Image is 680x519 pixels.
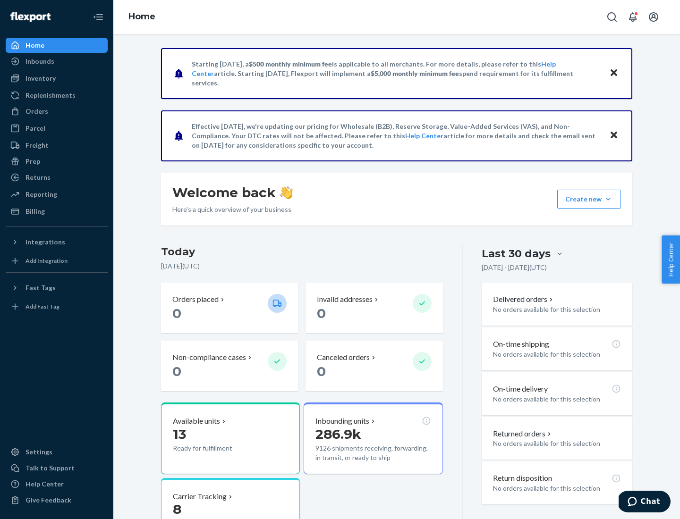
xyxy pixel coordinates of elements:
button: Fast Tags [6,280,108,295]
button: Open Search Box [603,8,621,26]
iframe: Opens a widget where you can chat to one of our agents [619,491,671,514]
a: Returns [6,170,108,185]
a: Home [6,38,108,53]
button: Non-compliance cases 0 [161,341,298,391]
div: Talk to Support [25,463,75,473]
span: 0 [317,363,326,379]
div: Fast Tags [25,283,56,293]
a: Freight [6,138,108,153]
span: 8 [173,501,181,517]
img: hand-wave emoji [280,186,293,199]
span: $5,000 monthly minimum fee [371,69,459,77]
p: On-time shipping [493,339,549,350]
a: Help Center [6,477,108,492]
p: Starting [DATE], a is applicable to all merchants. For more details, please refer to this article... [192,59,600,88]
div: Parcel [25,124,45,133]
p: No orders available for this selection [493,394,621,404]
p: Return disposition [493,473,552,484]
button: Open account menu [644,8,663,26]
a: Billing [6,204,108,219]
p: No orders available for this selection [493,439,621,448]
div: Give Feedback [25,495,71,505]
div: Freight [25,141,49,150]
button: Give Feedback [6,493,108,508]
img: Flexport logo [10,12,51,22]
button: Open notifications [623,8,642,26]
button: Returned orders [493,428,553,439]
a: Home [128,11,155,22]
button: Available units13Ready for fulfillment [161,402,300,474]
div: Billing [25,207,45,216]
ol: breadcrumbs [121,3,163,31]
a: Settings [6,444,108,460]
div: Inbounds [25,57,54,66]
div: Add Fast Tag [25,302,59,310]
button: Inbounding units286.9k9126 shipments receiving, forwarding, in transit, or ready to ship [304,402,442,474]
p: [DATE] ( UTC ) [161,261,443,271]
a: Parcel [6,121,108,136]
div: Replenishments [25,91,76,100]
div: Returns [25,173,51,182]
a: Add Integration [6,253,108,268]
button: Close [608,67,620,80]
p: Non-compliance cases [172,352,246,363]
p: No orders available for this selection [493,350,621,359]
h3: Today [161,244,443,259]
button: Delivered orders [493,294,555,305]
p: Carrier Tracking [173,491,227,502]
h1: Welcome back [172,184,293,201]
p: Canceled orders [317,352,370,363]
p: Invalid addresses [317,294,373,305]
span: 0 [172,363,181,379]
div: Help Center [25,479,64,489]
a: Inventory [6,71,108,86]
div: Home [25,41,44,50]
div: Inventory [25,74,56,83]
button: Help Center [662,235,680,284]
p: No orders available for this selection [493,305,621,314]
a: Reporting [6,187,108,202]
a: Add Fast Tag [6,299,108,314]
button: Canceled orders 0 [306,341,442,391]
a: Help Center [405,132,443,140]
p: 9126 shipments receiving, forwarding, in transit, or ready to ship [315,444,431,462]
a: Replenishments [6,88,108,103]
div: Integrations [25,237,65,247]
p: Ready for fulfillment [173,444,260,453]
button: Invalid addresses 0 [306,283,442,333]
div: Reporting [25,190,57,199]
button: Orders placed 0 [161,283,298,333]
button: Talk to Support [6,460,108,476]
p: On-time delivery [493,384,548,394]
div: Settings [25,447,52,457]
span: 0 [317,305,326,321]
p: No orders available for this selection [493,484,621,493]
p: Effective [DATE], we're updating our pricing for Wholesale (B2B), Reserve Storage, Value-Added Se... [192,122,600,150]
a: Orders [6,104,108,119]
div: Prep [25,157,40,166]
button: Create new [557,190,621,209]
p: Here’s a quick overview of your business [172,205,293,214]
button: Close Navigation [89,8,108,26]
span: $500 monthly minimum fee [249,60,332,68]
span: 286.9k [315,426,361,442]
p: Available units [173,416,220,427]
p: [DATE] - [DATE] ( UTC ) [482,263,547,272]
button: Integrations [6,234,108,250]
p: Inbounding units [315,416,369,427]
span: 0 [172,305,181,321]
p: Orders placed [172,294,219,305]
a: Prep [6,154,108,169]
span: 13 [173,426,186,442]
div: Orders [25,107,48,116]
a: Inbounds [6,54,108,69]
div: Last 30 days [482,246,551,261]
div: Add Integration [25,257,68,265]
button: Close [608,129,620,142]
